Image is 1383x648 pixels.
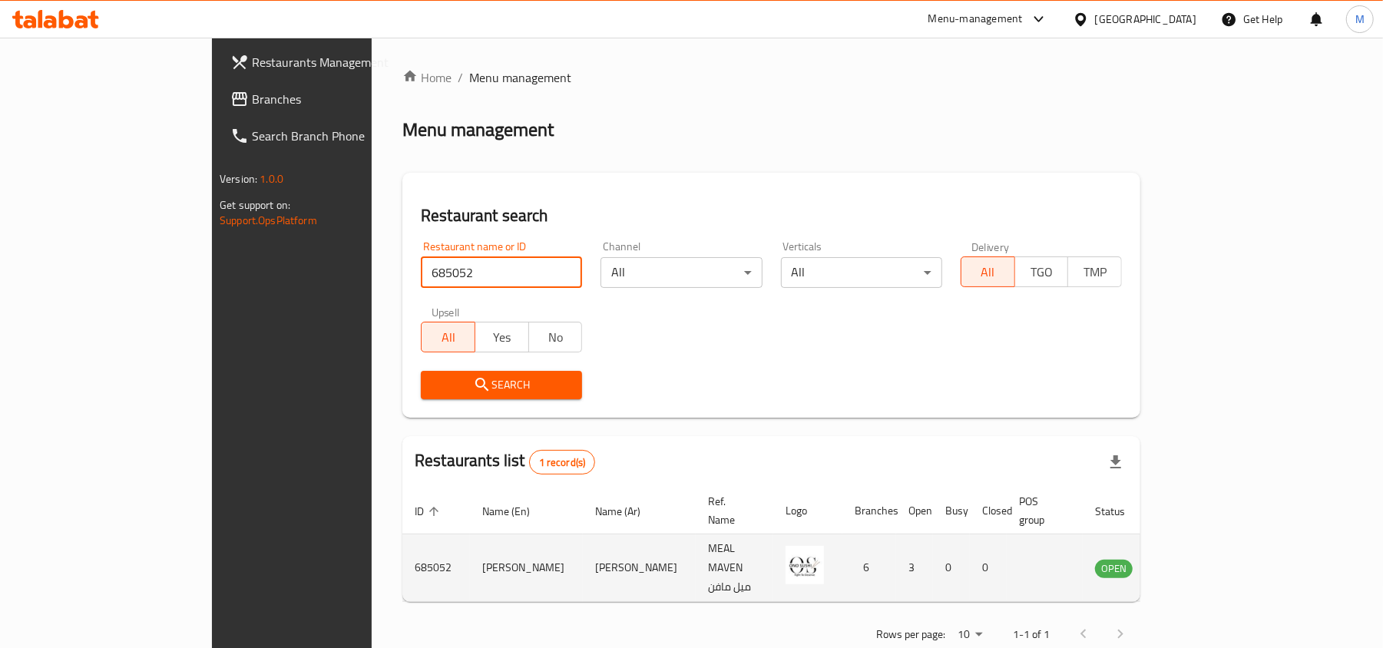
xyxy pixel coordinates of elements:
input: Search for restaurant name or ID.. [421,257,582,288]
a: Search Branch Phone [218,117,443,154]
nav: breadcrumb [402,68,1140,87]
span: POS group [1019,492,1064,529]
li: / [458,68,463,87]
span: 1.0.0 [260,169,283,189]
td: 0 [933,534,970,602]
a: Restaurants Management [218,44,443,81]
button: TGO [1014,256,1069,287]
button: No [528,322,583,352]
a: Support.OpsPlatform [220,210,317,230]
label: Upsell [432,306,460,317]
td: 0 [970,534,1007,602]
div: All [781,257,942,288]
span: Search Branch Phone [252,127,431,145]
span: Branches [252,90,431,108]
td: [PERSON_NAME] [583,534,696,602]
span: All [428,326,469,349]
p: Rows per page: [876,625,945,644]
span: Version: [220,169,257,189]
button: Yes [475,322,529,352]
span: Name (Ar) [595,502,660,521]
span: No [535,326,577,349]
td: [PERSON_NAME] [470,534,583,602]
span: Get support on: [220,195,290,215]
span: M [1355,11,1365,28]
div: All [601,257,762,288]
a: Branches [218,81,443,117]
span: Restaurants Management [252,53,431,71]
button: TMP [1067,256,1122,287]
span: ID [415,502,444,521]
span: 1 record(s) [530,455,595,470]
td: 3 [896,534,933,602]
button: All [961,256,1015,287]
th: Closed [970,488,1007,534]
h2: Restaurant search [421,204,1122,227]
h2: Menu management [402,117,554,142]
span: Menu management [469,68,571,87]
button: All [421,322,475,352]
th: Busy [933,488,970,534]
label: Delivery [971,241,1010,252]
span: All [968,261,1009,283]
img: Ono Sushi [786,546,824,584]
span: Search [433,375,570,395]
div: Rows per page: [951,623,988,646]
span: Name (En) [482,502,550,521]
p: 1-1 of 1 [1013,625,1050,644]
td: 6 [842,534,896,602]
div: Total records count [529,450,596,474]
span: Yes [481,326,523,349]
th: Logo [773,488,842,534]
td: MEAL MAVEN ميل مافن [696,534,773,602]
span: TGO [1021,261,1063,283]
th: Open [896,488,933,534]
button: Search [421,371,582,399]
span: OPEN [1095,560,1133,577]
div: [GEOGRAPHIC_DATA] [1095,11,1196,28]
span: TMP [1074,261,1116,283]
span: Ref. Name [708,492,755,529]
h2: Restaurants list [415,449,595,474]
table: enhanced table [402,488,1216,602]
div: Menu-management [928,10,1023,28]
span: Status [1095,502,1145,521]
th: Branches [842,488,896,534]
